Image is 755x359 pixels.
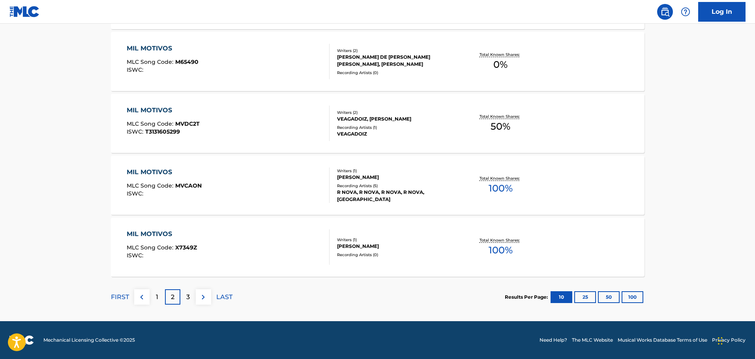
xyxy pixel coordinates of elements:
div: [PERSON_NAME] [337,174,456,181]
a: MIL MOTIVOSMLC Song Code:M65490ISWC:Writers (2)[PERSON_NAME] DE [PERSON_NAME] [PERSON_NAME], [PER... [111,32,644,91]
span: 100 % [489,243,513,257]
button: 100 [622,291,643,303]
p: Total Known Shares: [480,237,522,243]
div: [PERSON_NAME] DE [PERSON_NAME] [PERSON_NAME], [PERSON_NAME] [337,54,456,68]
span: ISWC : [127,66,145,73]
span: MLC Song Code : [127,182,175,189]
a: MIL MOTIVOSMLC Song Code:MVCAONISWC:Writers (1)[PERSON_NAME]Recording Artists (5)R NOVA, R NOVA, ... [111,156,644,215]
a: MIL MOTIVOSMLC Song Code:MVDC2TISWC:T3131605299Writers (2)VEAGADOIZ, [PERSON_NAME]Recording Artis... [111,94,644,153]
p: Total Known Shares: [480,113,522,119]
span: ISWC : [127,190,145,197]
a: Need Help? [540,337,567,344]
a: Public Search [657,4,673,20]
div: [PERSON_NAME] [337,243,456,250]
span: Mechanical Licensing Collective © 2025 [43,337,135,344]
p: LAST [216,292,232,302]
img: logo [9,335,34,345]
div: Recording Artists ( 0 ) [337,252,456,258]
div: MIL MOTIVOS [127,167,202,177]
div: Writers ( 2 ) [337,110,456,115]
button: 25 [574,291,596,303]
p: FIRST [111,292,129,302]
div: Writers ( 1 ) [337,168,456,174]
span: 50 % [491,119,510,134]
div: Recording Artists ( 1 ) [337,125,456,130]
span: 100 % [489,181,513,195]
iframe: Chat Widget [716,321,755,359]
p: Results Per Page: [505,294,550,301]
div: Writers ( 1 ) [337,237,456,243]
div: VEAGADOIZ, [PERSON_NAME] [337,115,456,123]
a: Log In [698,2,746,22]
p: 1 [156,292,158,302]
span: 0 % [493,58,508,72]
div: R NOVA, R NOVA, R NOVA, R NOVA, [GEOGRAPHIC_DATA] [337,189,456,203]
img: left [137,292,146,302]
span: M65490 [175,58,199,65]
button: 50 [598,291,620,303]
a: MIL MOTIVOSMLC Song Code:X7349ZISWC:Writers (1)[PERSON_NAME]Recording Artists (0)Total Known Shar... [111,218,644,277]
p: Total Known Shares: [480,52,522,58]
span: T3131605299 [145,128,180,135]
div: Drag [718,329,723,353]
span: MLC Song Code : [127,244,175,251]
span: MLC Song Code : [127,120,175,127]
span: MVDC2T [175,120,200,127]
img: search [660,7,670,17]
img: MLC Logo [9,6,40,17]
span: MVCAON [175,182,202,189]
p: 2 [171,292,174,302]
a: The MLC Website [572,337,613,344]
div: MIL MOTIVOS [127,106,200,115]
span: X7349Z [175,244,197,251]
a: Privacy Policy [712,337,746,344]
div: VEAGADOIZ [337,130,456,138]
img: help [681,7,690,17]
div: MIL MOTIVOS [127,44,199,53]
div: Writers ( 2 ) [337,48,456,54]
span: MLC Song Code : [127,58,175,65]
div: Help [678,4,693,20]
div: Recording Artists ( 0 ) [337,70,456,76]
span: ISWC : [127,252,145,259]
span: ISWC : [127,128,145,135]
p: 3 [186,292,190,302]
button: 10 [551,291,572,303]
div: MIL MOTIVOS [127,229,197,239]
div: Recording Artists ( 5 ) [337,183,456,189]
p: Total Known Shares: [480,175,522,181]
a: Musical Works Database Terms of Use [618,337,707,344]
img: right [199,292,208,302]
